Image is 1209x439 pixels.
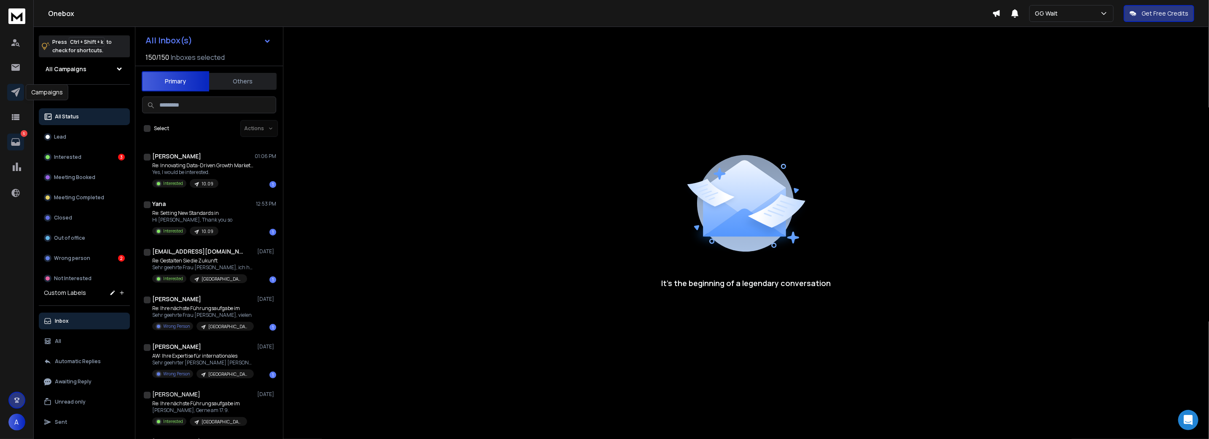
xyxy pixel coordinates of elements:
[163,228,183,234] p: Interested
[269,324,276,331] div: 1
[39,353,130,370] button: Automatic Replies
[55,338,61,345] p: All
[257,248,276,255] p: [DATE]
[39,209,130,226] button: Closed
[39,250,130,267] button: Wrong person2
[152,264,253,271] p: Sehr geehrte Frau [PERSON_NAME], ich habe
[39,270,130,287] button: Not Interested
[8,414,25,431] button: A
[152,152,201,161] h1: [PERSON_NAME]
[257,343,276,350] p: [DATE]
[208,371,249,377] p: [GEOGRAPHIC_DATA] 6.9
[54,275,92,282] p: Not Interested
[163,323,190,329] p: Wrong Person
[163,371,190,377] p: Wrong Person
[54,134,66,140] p: Lead
[54,255,90,262] p: Wrong person
[54,194,104,201] p: Meeting Completed
[7,134,24,150] a: 5
[152,407,247,414] p: [PERSON_NAME], Gerne am 17.9.
[152,247,245,256] h1: [EMAIL_ADDRESS][DOMAIN_NAME]
[1035,9,1061,18] p: GG Wait
[48,8,992,19] h1: Onebox
[202,228,213,235] p: 10.09
[118,255,125,262] div: 2
[152,400,247,407] p: Re: Ihre nächste Führungsaufgabe im
[118,154,125,161] div: 3
[1178,410,1198,430] div: Open Intercom Messenger
[1142,9,1188,18] p: Get Free Credits
[209,72,277,91] button: Others
[54,214,72,221] p: Closed
[163,180,183,187] p: Interested
[152,305,253,312] p: Re: Ihre nächste Führungsaufgabe im
[269,181,276,188] div: 1
[55,113,79,120] p: All Status
[145,36,192,45] h1: All Inbox(s)
[39,230,130,246] button: Out of office
[52,38,112,55] p: Press to check for shortcuts.
[152,359,253,366] p: Sehr geehrter [PERSON_NAME] [PERSON_NAME], besten
[39,313,130,329] button: Inbox
[269,276,276,283] div: 1
[55,358,101,365] p: Automatic Replies
[662,277,831,289] p: It’s the beginning of a legendary conversation
[152,257,253,264] p: Re: Gestalten Sie die Zukunft
[202,276,242,282] p: [GEOGRAPHIC_DATA] 6.9
[46,65,86,73] h1: All Campaigns
[152,200,166,208] h1: Yana
[39,61,130,78] button: All Campaigns
[152,343,201,351] h1: [PERSON_NAME]
[171,52,225,62] h3: Inboxes selected
[139,32,278,49] button: All Inbox(s)
[55,419,67,426] p: Sent
[257,296,276,302] p: [DATE]
[39,189,130,206] button: Meeting Completed
[39,414,130,431] button: Sent
[257,391,276,398] p: [DATE]
[8,8,25,24] img: logo
[152,353,253,359] p: AW: Ihre Expertise für internationales
[39,91,130,103] h3: Filters
[202,181,213,187] p: 10.09
[163,418,183,425] p: Interested
[208,324,249,330] p: [GEOGRAPHIC_DATA] 6.9
[256,201,276,207] p: 12:53 PM
[255,153,276,160] p: 01:06 PM
[202,419,242,425] p: [GEOGRAPHIC_DATA] 6.9
[152,390,200,399] h1: [PERSON_NAME]
[152,217,232,223] p: Hi [PERSON_NAME], Thank you so
[1124,5,1194,22] button: Get Free Credits
[55,399,86,405] p: Unread only
[39,108,130,125] button: All Status
[26,84,68,100] div: Campaigns
[269,229,276,236] div: 1
[152,169,253,176] p: Yes, I would be interested.
[154,125,169,132] label: Select
[39,373,130,390] button: Awaiting Reply
[44,289,86,297] h3: Custom Labels
[21,130,27,137] p: 5
[152,295,201,303] h1: [PERSON_NAME]
[39,128,130,145] button: Lead
[142,71,209,91] button: Primary
[55,378,92,385] p: Awaiting Reply
[54,154,81,161] p: Interested
[39,149,130,166] button: Interested3
[69,37,105,47] span: Ctrl + Shift + k
[54,174,95,181] p: Meeting Booked
[152,162,253,169] p: Re: Innovating Data-Driven Growth Marketing
[39,333,130,350] button: All
[39,169,130,186] button: Meeting Booked
[55,318,69,324] p: Inbox
[269,372,276,378] div: 1
[39,393,130,410] button: Unread only
[152,312,253,319] p: Sehr geehrte Frau [PERSON_NAME], vielen
[145,52,169,62] span: 150 / 150
[54,235,85,241] p: Out of office
[163,276,183,282] p: Interested
[152,210,232,217] p: Re: Setting New Standards in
